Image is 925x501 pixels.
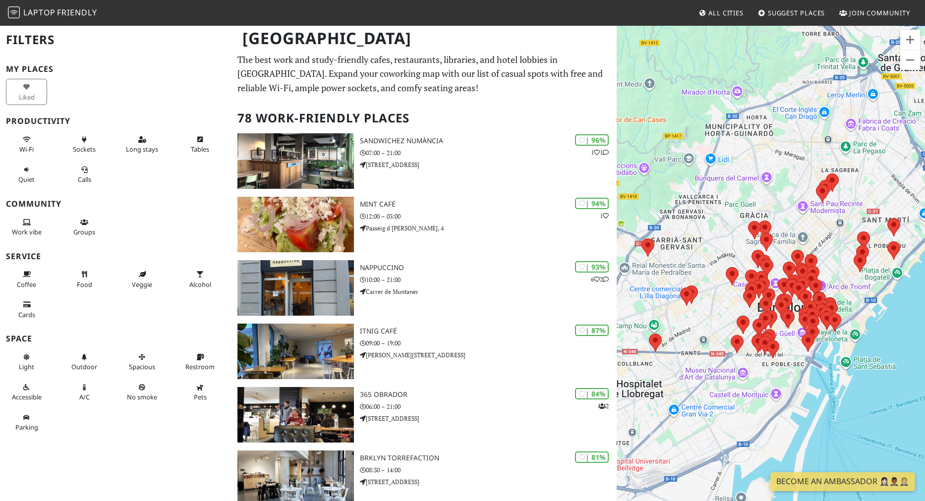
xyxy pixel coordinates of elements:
button: Groups [64,214,105,240]
div: | 96% [575,134,609,146]
span: Restroom [185,362,215,371]
p: Carrer de Muntaner [360,287,617,296]
button: Restroom [179,349,221,375]
p: 08:30 – 14:00 [360,465,617,475]
span: Outdoor area [71,362,97,371]
div: | 94% [575,198,609,209]
div: | 84% [575,388,609,399]
span: Long stays [126,145,158,154]
p: [PERSON_NAME][STREET_ADDRESS] [360,350,617,360]
h3: 365 Obrador [360,390,617,399]
button: Sockets [64,131,105,158]
p: 09:00 – 19:00 [360,338,617,348]
h3: Itnig Café [360,327,617,335]
h3: Community [6,199,226,209]
p: 07:00 – 21:00 [360,148,617,158]
button: Alcohol [179,266,221,292]
button: Pets [179,379,221,405]
button: Work vibe [6,214,47,240]
h2: Filters [6,25,226,55]
button: Accessible [6,379,47,405]
span: All Cities [708,8,744,17]
button: Food [64,266,105,292]
span: Parking [15,423,38,432]
h3: Nappuccino [360,264,617,272]
a: Itnig Café | 87% Itnig Café 09:00 – 19:00 [PERSON_NAME][STREET_ADDRESS] [231,324,617,379]
h3: Space [6,334,226,343]
p: [STREET_ADDRESS] [360,477,617,487]
a: Nappuccino | 93% 62 Nappuccino 10:00 – 21:00 Carrer de Muntaner [231,260,617,316]
button: Spacious [121,349,163,375]
img: Mint Café [237,197,354,252]
span: People working [12,227,42,236]
button: Light [6,349,47,375]
a: SandwiChez Numància | 96% 11 SandwiChez Numància 07:00 – 21:00 [STREET_ADDRESS] [231,133,617,189]
span: Quiet [18,175,35,184]
span: Credit cards [18,310,35,319]
p: Passeig d'[PERSON_NAME], 4 [360,223,617,233]
button: Veggie [121,266,163,292]
button: Zoom in [900,30,920,50]
p: [STREET_ADDRESS] [360,414,617,423]
h3: Productivity [6,116,226,126]
p: 6 2 [591,275,609,284]
span: Natural light [19,362,34,371]
button: Outdoor [64,349,105,375]
button: Quiet [6,162,47,188]
div: | 81% [575,451,609,463]
a: All Cities [694,4,748,22]
span: Suggest Places [768,8,825,17]
span: Food [77,280,92,289]
span: Group tables [73,227,95,236]
button: Parking [6,409,47,436]
h3: My Places [6,64,226,74]
img: Itnig Café [237,324,354,379]
span: Pet friendly [194,392,207,401]
p: [STREET_ADDRESS] [360,160,617,169]
a: Suggest Places [754,4,829,22]
p: 1 [600,211,609,221]
span: Smoke free [127,392,157,401]
div: | 87% [575,325,609,336]
a: 365 Obrador | 84% 2 365 Obrador 06:00 – 21:00 [STREET_ADDRESS] [231,387,617,443]
p: 12:00 – 03:00 [360,212,617,221]
button: Wi-Fi [6,131,47,158]
span: Laptop [23,7,56,18]
h3: SandwiChez Numància [360,137,617,145]
button: Coffee [6,266,47,292]
span: Video/audio calls [78,175,91,184]
button: Cards [6,296,47,323]
p: 1 1 [591,148,609,157]
h1: [GEOGRAPHIC_DATA] [234,25,615,52]
h2: 78 Work-Friendly Places [237,103,611,133]
h3: Service [6,252,226,261]
img: LaptopFriendly [8,6,20,18]
span: Power sockets [73,145,96,154]
img: 365 Obrador [237,387,354,443]
a: LaptopFriendly LaptopFriendly [8,4,97,22]
span: Alcohol [189,280,211,289]
span: Accessible [12,392,42,401]
span: Coffee [17,280,36,289]
span: Join Community [849,8,910,17]
a: Join Community [835,4,914,22]
button: Long stays [121,131,163,158]
span: Friendly [57,7,97,18]
button: A/C [64,379,105,405]
span: Stable Wi-Fi [19,145,34,154]
a: Mint Café | 94% 1 Mint Café 12:00 – 03:00 Passeig d'[PERSON_NAME], 4 [231,197,617,252]
span: Spacious [129,362,155,371]
span: Air conditioned [79,392,90,401]
span: Veggie [132,280,152,289]
div: | 93% [575,261,609,273]
p: 2 [598,401,609,411]
img: SandwiChez Numància [237,133,354,189]
p: 10:00 – 21:00 [360,275,617,284]
p: 06:00 – 21:00 [360,402,617,411]
img: Nappuccino [237,260,354,316]
button: No smoke [121,379,163,405]
button: Zoom out [900,50,920,70]
h3: BRKLYN Torrefaction [360,454,617,462]
button: Tables [179,131,221,158]
span: Work-friendly tables [191,145,209,154]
